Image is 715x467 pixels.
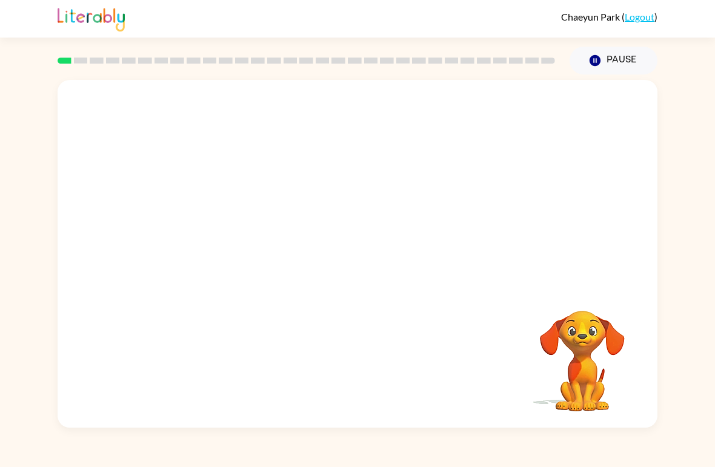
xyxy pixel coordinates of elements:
[58,5,125,31] img: Literably
[561,11,657,22] div: ( )
[625,11,654,22] a: Logout
[570,47,657,75] button: Pause
[522,292,643,413] video: Your browser must support playing .mp4 files to use Literably. Please try using another browser.
[561,11,622,22] span: Chaeyun Park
